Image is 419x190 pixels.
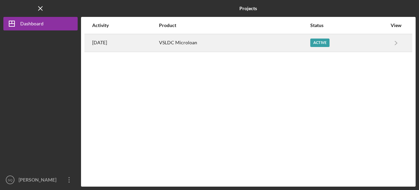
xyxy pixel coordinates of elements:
[20,17,44,32] div: Dashboard
[8,178,12,182] text: SQ
[388,23,404,28] div: View
[17,173,61,188] div: [PERSON_NAME]
[3,173,78,187] button: SQ[PERSON_NAME]
[239,6,257,11] b: Projects
[92,40,107,45] time: 2025-08-13 19:02
[92,23,158,28] div: Activity
[310,39,330,47] div: Active
[159,23,309,28] div: Product
[159,34,309,51] div: VSLDC Microloan
[310,23,387,28] div: Status
[3,17,78,30] button: Dashboard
